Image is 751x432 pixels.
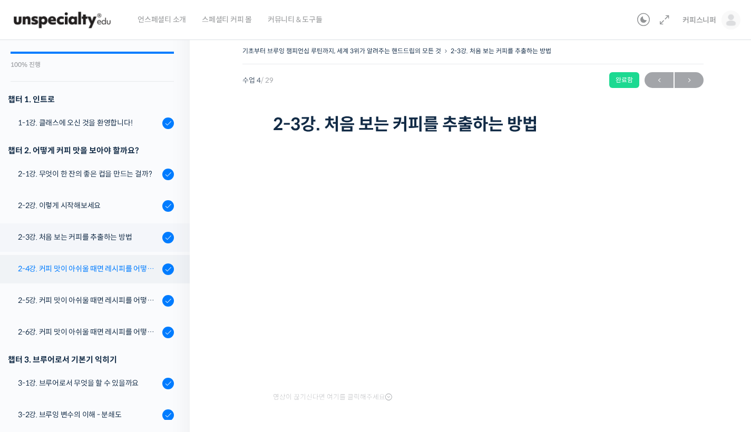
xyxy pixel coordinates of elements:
a: 기초부터 브루잉 챔피언십 루틴까지, 세계 3위가 알려주는 핸드드립의 모든 것 [242,47,441,55]
a: 2-3강. 처음 보는 커피를 추출하는 방법 [451,47,551,55]
div: 챕터 2. 어떻게 커피 맛을 보아야 할까요? [8,143,174,158]
a: 설정 [136,334,202,360]
span: 대화 [96,350,109,359]
span: → [675,73,704,87]
a: 다음→ [675,72,704,88]
div: 2-3강. 처음 보는 커피를 추출하는 방법 [18,231,159,243]
div: 완료함 [609,72,639,88]
div: 2-4강. 커피 맛이 아쉬울 때면 레시피를 어떻게 수정해 보면 좋을까요? (1) [18,263,159,274]
span: 영상이 끊기신다면 여기를 클릭해주세요 [273,393,392,401]
span: 홈 [33,350,40,358]
div: 2-6강. 커피 맛이 아쉬울 때면 레시피를 어떻게 수정해 보면 좋을까요? (3) [18,326,159,338]
h3: 챕터 1. 인트로 [8,92,174,106]
div: 3-2강. 브루잉 변수의 이해 - 분쇄도 [18,409,159,420]
a: ←이전 [645,72,674,88]
div: 2-2강. 이렇게 시작해보세요 [18,200,159,211]
div: 2-5강. 커피 맛이 아쉬울 때면 레시피를 어떻게 수정해 보면 좋을까요? (2) [18,294,159,306]
a: 대화 [70,334,136,360]
a: 홈 [3,334,70,360]
span: 커피스니퍼 [682,15,716,25]
div: 3-1강. 브루어로서 무엇을 할 수 있을까요 [18,377,159,389]
span: ← [645,73,674,87]
span: 설정 [163,350,175,358]
div: 1-1강. 클래스에 오신 것을 환영합니다! [18,117,159,129]
span: 수업 4 [242,77,274,84]
div: 2-1강. 무엇이 한 잔의 좋은 컵을 만드는 걸까? [18,168,159,180]
div: 챕터 3. 브루어로서 기본기 익히기 [8,352,174,367]
span: / 29 [261,76,274,85]
div: 100% 진행 [11,62,174,68]
h1: 2-3강. 처음 보는 커피를 추출하는 방법 [273,114,674,134]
